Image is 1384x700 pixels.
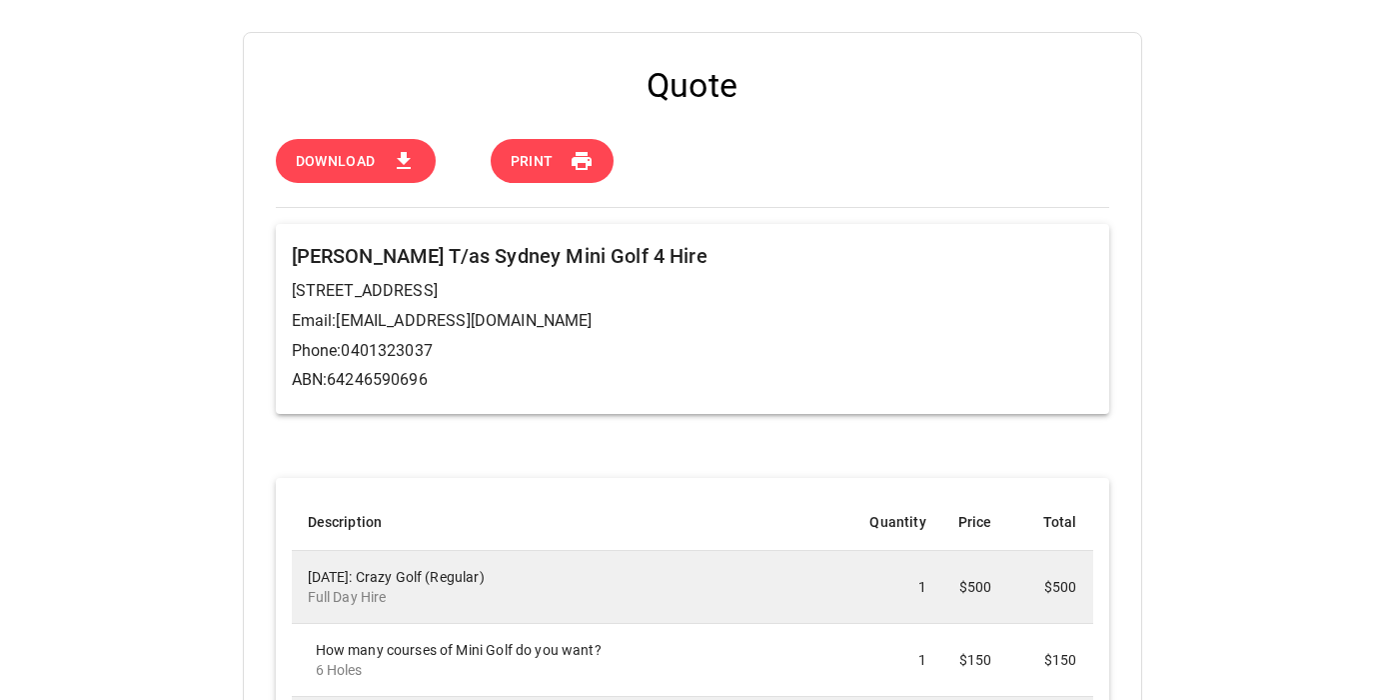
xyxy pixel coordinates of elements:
[316,660,838,680] p: 6 Holes
[316,640,838,680] div: How many courses of Mini Golf do you want?
[1007,623,1092,696] td: $150
[853,550,941,623] td: 1
[292,368,1093,392] p: ABN: 64246590696
[276,139,436,184] button: Download
[276,65,1109,107] h4: Quote
[292,279,1093,303] p: [STREET_ADDRESS]
[292,339,1093,363] p: Phone: 0401323037
[942,494,1008,551] th: Price
[942,623,1008,696] td: $150
[292,309,1093,333] p: Email: [EMAIL_ADDRESS][DOMAIN_NAME]
[1007,550,1092,623] td: $500
[308,567,838,607] div: [DATE]: Crazy Golf (Regular)
[942,550,1008,623] td: $500
[491,139,614,184] button: Print
[511,149,554,174] span: Print
[296,149,376,174] span: Download
[853,623,941,696] td: 1
[1007,494,1092,551] th: Total
[853,494,941,551] th: Quantity
[292,240,1093,272] h6: [PERSON_NAME] T/as Sydney Mini Golf 4 Hire
[292,494,854,551] th: Description
[308,587,838,607] p: Full Day Hire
